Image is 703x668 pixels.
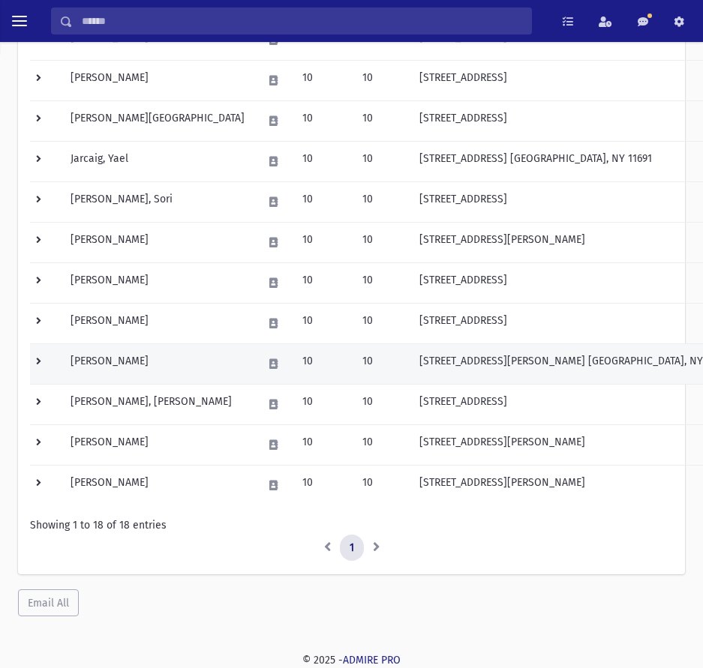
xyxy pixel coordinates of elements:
td: 10 [293,384,353,424]
td: [PERSON_NAME][GEOGRAPHIC_DATA] [62,100,254,141]
td: 10 [353,100,410,141]
td: [PERSON_NAME] [62,465,254,505]
td: 10 [353,181,410,222]
td: 10 [293,465,353,505]
td: [PERSON_NAME] [62,424,254,465]
td: 10 [293,343,353,384]
td: 10 [293,100,353,141]
td: 10 [353,60,410,100]
td: [PERSON_NAME] [62,60,254,100]
td: [PERSON_NAME] [62,222,254,262]
td: [PERSON_NAME], [PERSON_NAME] [62,384,254,424]
td: 10 [293,303,353,343]
button: toggle menu [6,7,33,34]
td: 10 [293,181,353,222]
td: [PERSON_NAME] [62,262,254,303]
button: Email All [18,589,79,616]
td: [PERSON_NAME], Sori [62,181,254,222]
td: Jarcaig, Yael [62,141,254,181]
td: 10 [293,60,353,100]
td: 10 [293,424,353,465]
td: 10 [293,141,353,181]
td: 10 [353,222,410,262]
input: Search [73,7,531,34]
td: [PERSON_NAME] [62,303,254,343]
td: 10 [293,262,353,303]
td: 10 [353,303,410,343]
td: 10 [353,384,410,424]
a: ADMIRE PRO [343,654,401,667]
td: 10 [353,262,410,303]
td: 10 [353,465,410,505]
td: 10 [353,424,410,465]
td: 10 [353,343,410,384]
div: Showing 1 to 18 of 18 entries [30,517,673,533]
div: © 2025 - [12,652,691,668]
td: 10 [293,222,353,262]
a: 1 [340,535,364,562]
td: [PERSON_NAME] [62,343,254,384]
td: 10 [353,141,410,181]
